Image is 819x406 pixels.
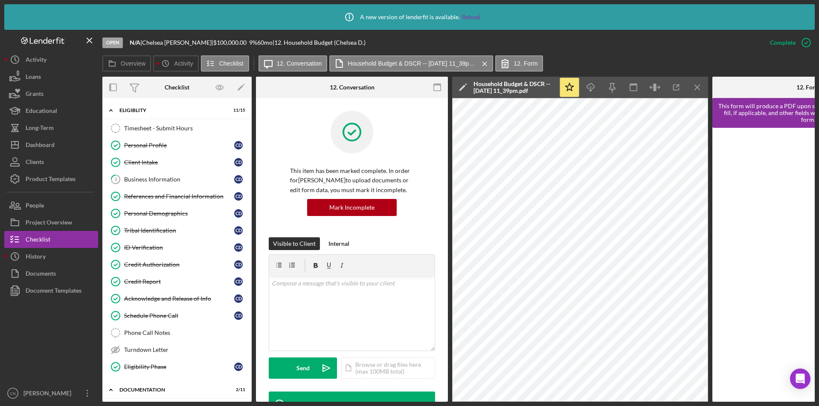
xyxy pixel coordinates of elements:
[21,385,77,404] div: [PERSON_NAME]
[124,329,247,336] div: Phone Call Notes
[258,55,328,72] button: 12. Conversation
[107,358,247,375] a: Eligibility PhaseCD
[121,60,145,67] label: Overview
[234,294,243,303] div: C D
[4,385,98,402] button: CN[PERSON_NAME]
[234,209,243,218] div: C D
[124,125,247,132] div: Timesheet - Submit Hours
[124,295,234,302] div: Acknowledge and Release of Info
[328,237,349,250] div: Internal
[269,237,320,250] button: Visible to Client
[124,193,234,200] div: References and Financial Information
[124,312,234,319] div: Schedule Phone Call
[307,199,397,216] button: Mark Incomplete
[124,261,234,268] div: Credit Authorization
[4,282,98,299] button: Document Templates
[102,37,123,48] div: Open
[107,324,247,341] a: Phone Call Notes
[249,39,257,46] div: 9 %
[324,237,354,250] button: Internal
[142,39,213,46] div: Chelsea [PERSON_NAME] |
[119,387,224,392] div: Documentation
[329,55,493,72] button: Household Budget & DSCR -- [DATE] 11_39pm.pdf
[124,278,234,285] div: Credit Report
[761,34,815,51] button: Complete
[124,244,234,251] div: ID Verification
[107,239,247,256] a: ID VerificationCD
[201,55,249,72] button: Checklist
[107,120,247,137] a: Timesheet - Submit Hours
[230,108,245,113] div: 11 / 15
[234,363,243,371] div: C D
[230,387,245,392] div: 2 / 11
[234,260,243,269] div: C D
[234,158,243,167] div: C D
[124,363,234,370] div: Eligibility Phase
[107,341,247,358] a: Turndown Letter
[119,108,224,113] div: Eligiblity
[124,159,234,166] div: Client Intake
[107,154,247,171] a: Client IntakeCD
[107,137,247,154] a: Personal ProfileCD
[234,226,243,235] div: C D
[114,176,117,182] tspan: 3
[234,192,243,201] div: C D
[473,81,555,94] div: Household Budget & DSCR -- [DATE] 11_39pm.pdf
[257,39,273,46] div: 60 mo
[277,60,322,67] label: 12. Conversation
[174,60,193,67] label: Activity
[124,346,247,353] div: Turndown Letter
[296,357,310,379] div: Send
[269,357,337,379] button: Send
[462,14,480,20] a: Reload
[107,222,247,239] a: Tribal IdentificationCD
[770,34,796,51] div: Complete
[102,55,151,72] button: Overview
[153,55,198,72] button: Activity
[234,311,243,320] div: C D
[107,171,247,188] a: 3Business InformationCD
[330,84,375,91] div: 12. Conversation
[234,141,243,150] div: C D
[124,227,234,234] div: Tribal Identification
[514,60,537,67] label: 12. Form
[107,205,247,222] a: Personal DemographicsCD
[495,55,543,72] button: 12. Form
[273,39,366,46] div: | 12. Household Budget (Chelsea D.)
[165,84,189,91] div: Checklist
[26,282,81,301] div: Document Templates
[10,391,16,396] text: CN
[107,290,247,307] a: Acknowledge and Release of InfoCD
[4,265,98,282] button: Documents
[213,39,249,46] div: $100,000.00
